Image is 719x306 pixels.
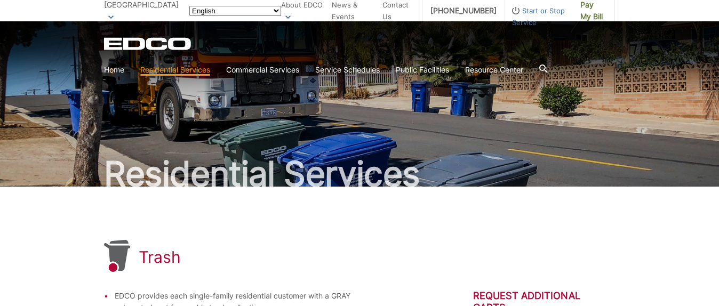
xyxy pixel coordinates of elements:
a: Resource Center [465,64,523,76]
a: Residential Services [140,64,210,76]
h2: Residential Services [104,157,615,191]
select: Select a language [189,6,281,16]
a: Public Facilities [396,64,449,76]
a: Service Schedules [315,64,380,76]
a: Commercial Services [226,64,299,76]
h1: Trash [139,247,181,267]
a: EDCD logo. Return to the homepage. [104,37,193,50]
a: Home [104,64,124,76]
